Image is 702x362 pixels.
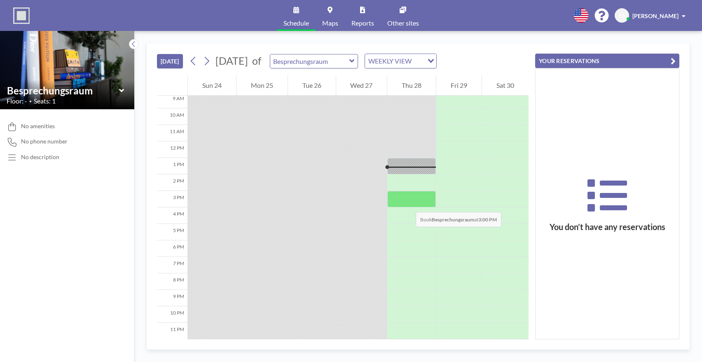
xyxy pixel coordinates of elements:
[157,191,187,207] div: 3 PM
[252,54,261,67] span: of
[7,85,119,96] input: Besprechungsraum
[157,92,187,108] div: 9 AM
[157,54,183,68] button: [DATE]
[157,141,187,158] div: 12 PM
[619,12,625,19] span: ES
[29,99,32,104] span: •
[215,54,248,67] span: [DATE]
[322,20,338,26] span: Maps
[632,12,679,19] span: [PERSON_NAME]
[157,257,187,273] div: 7 PM
[236,75,288,96] div: Mon 25
[478,216,497,223] b: 3:00 PM
[157,174,187,191] div: 2 PM
[157,125,187,141] div: 11 AM
[536,222,679,232] h3: You don’t have any reservations
[365,54,436,68] div: Search for option
[34,97,56,105] span: Seats: 1
[436,75,482,96] div: Fri 29
[157,240,187,257] div: 6 PM
[21,122,55,130] span: No amenities
[288,75,336,96] div: Tue 26
[21,153,59,161] div: No description
[13,7,30,24] img: organization-logo
[432,216,474,223] b: Besprechungsraum
[351,20,374,26] span: Reports
[416,212,501,227] span: Book at
[367,56,413,66] span: WEEKLY VIEW
[535,54,679,68] button: YOUR RESERVATIONS
[387,20,419,26] span: Other sites
[157,224,187,240] div: 5 PM
[414,56,423,66] input: Search for option
[157,306,187,323] div: 10 PM
[157,323,187,339] div: 11 PM
[188,75,236,96] div: Sun 24
[157,158,187,174] div: 1 PM
[21,138,68,145] span: No phone number
[157,273,187,290] div: 8 PM
[157,108,187,125] div: 10 AM
[270,54,349,68] input: Besprechungsraum
[157,290,187,306] div: 9 PM
[157,207,187,224] div: 4 PM
[482,75,529,96] div: Sat 30
[283,20,309,26] span: Schedule
[7,97,27,105] span: Floor: -
[387,75,436,96] div: Thu 28
[336,75,387,96] div: Wed 27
